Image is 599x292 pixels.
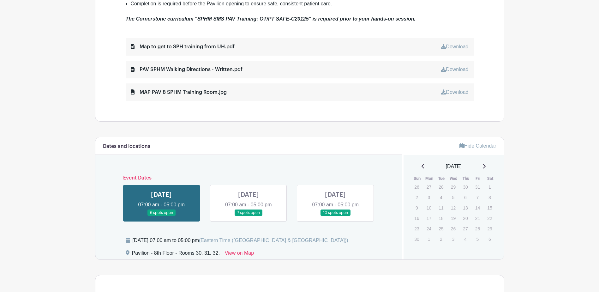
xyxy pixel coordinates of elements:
p: 19 [448,213,458,223]
p: 27 [424,182,434,192]
p: 4 [460,234,470,244]
div: Pavilion - 8th Floor - Rooms 30, 31, 32, [132,249,220,259]
p: 11 [436,203,446,213]
p: 21 [472,213,483,223]
p: 23 [411,224,422,234]
th: Thu [460,175,472,182]
span: (Eastern Time ([GEOGRAPHIC_DATA] & [GEOGRAPHIC_DATA])) [199,238,348,243]
a: Download [441,44,468,49]
p: 30 [460,182,470,192]
p: 31 [472,182,483,192]
p: 12 [448,203,458,213]
h6: Dates and locations [103,143,150,149]
p: 2 [436,234,446,244]
p: 26 [448,224,458,234]
p: 30 [411,234,422,244]
p: 3 [424,192,434,202]
th: Wed [448,175,460,182]
a: Hide Calendar [459,143,496,149]
h6: Event Dates [118,175,379,181]
div: MAP PAV 8 SPHM Training Room.jpg [131,88,227,96]
p: 26 [411,182,422,192]
p: 10 [424,203,434,213]
p: 2 [411,192,422,202]
p: 29 [484,224,495,234]
p: 13 [460,203,470,213]
a: Download [441,67,468,72]
p: 25 [436,224,446,234]
p: 6 [460,192,470,202]
p: 24 [424,224,434,234]
th: Tue [435,175,448,182]
p: 20 [460,213,470,223]
div: [DATE] 07:00 am to 05:00 pm [133,237,348,244]
p: 27 [460,224,470,234]
th: Fri [472,175,484,182]
span: [DATE] [446,163,462,170]
p: 28 [472,224,483,234]
p: 15 [484,203,495,213]
p: 8 [484,192,495,202]
p: 1 [484,182,495,192]
a: Download [441,89,468,95]
div: PAV SPHM Walking Directions - Written.pdf [131,66,243,73]
th: Mon [423,175,436,182]
div: Map to get to SPH training from UH.pdf [131,43,235,51]
p: 18 [436,213,446,223]
a: View on Map [225,249,254,259]
th: Sun [411,175,423,182]
p: 28 [436,182,446,192]
p: 7 [472,192,483,202]
p: 17 [424,213,434,223]
p: 29 [448,182,458,192]
p: 22 [484,213,495,223]
p: 5 [472,234,483,244]
p: 9 [411,203,422,213]
em: The Cornerstone curriculum "SPHM SMS PAV Training: OT/PT SAFE-C20125" is required prior to your h... [126,16,416,21]
p: 14 [472,203,483,213]
p: 4 [436,192,446,202]
th: Sat [484,175,496,182]
p: 6 [484,234,495,244]
p: 16 [411,213,422,223]
p: 5 [448,192,458,202]
p: 3 [448,234,458,244]
p: 1 [424,234,434,244]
